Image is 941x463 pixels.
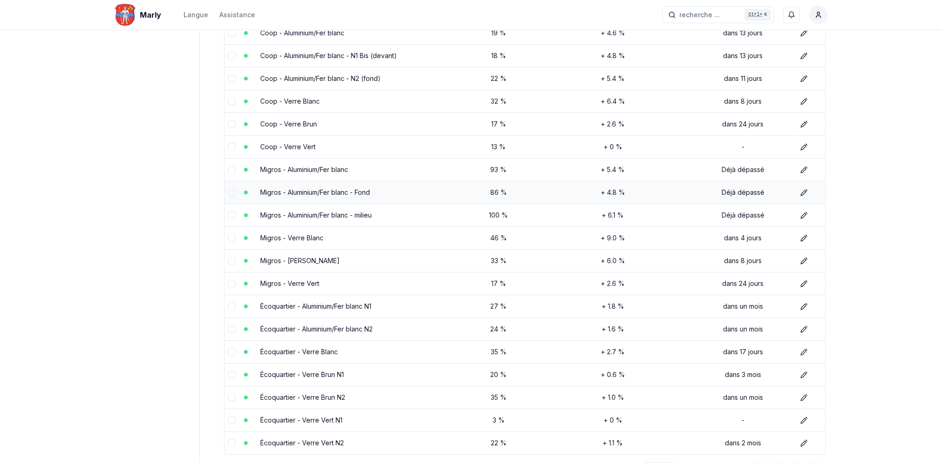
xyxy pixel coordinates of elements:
button: select-row [228,143,236,151]
div: + 1.8 % [536,302,689,311]
div: - [697,142,789,152]
a: Écoquartier - Verre Vert N1 [260,416,342,424]
div: 33 % [468,256,529,265]
button: select-row [228,166,236,173]
a: Coop - Verre Brun [260,120,317,128]
div: + 6.4 % [536,97,689,106]
div: 18 % [468,51,529,60]
div: 22 % [468,438,529,448]
div: Déjà dépassé [697,188,789,197]
a: Migros - [PERSON_NAME] [260,257,340,265]
div: 100 % [468,211,529,220]
button: select-row [228,212,236,219]
a: Migros - Aluminium/Fer blanc - milieu [260,211,372,219]
div: + 1.1 % [536,438,689,448]
a: Écoquartier - Verre Vert N2 [260,439,344,447]
button: select-row [228,120,236,128]
div: dans un mois [697,324,789,334]
button: select-row [228,280,236,287]
div: - [697,416,789,425]
div: dans 8 jours [697,97,789,106]
button: select-row [228,348,236,356]
div: 17 % [468,279,529,288]
div: 13 % [468,142,529,152]
div: 3 % [468,416,529,425]
button: select-row [228,439,236,447]
a: Écoquartier - Verre Brun N1 [260,370,344,378]
div: Langue [184,10,208,20]
a: Migros - Verre Vert [260,279,319,287]
div: + 4.8 % [536,188,689,197]
div: + 0.6 % [536,370,689,379]
a: Coop - Verre Blanc [260,97,320,105]
div: 20 % [468,370,529,379]
button: Langue [184,9,208,20]
div: 24 % [468,324,529,334]
button: recherche ...Ctrl+K [662,7,774,23]
span: recherche ... [679,10,720,20]
a: Coop - Aluminium/Fer blanc [260,29,344,37]
div: Déjà dépassé [697,165,789,174]
div: dans 11 jours [697,74,789,83]
div: 19 % [468,28,529,38]
div: + 6.0 % [536,256,689,265]
button: select-row [228,325,236,333]
a: Écoquartier - Verre Brun N2 [260,393,345,401]
div: + 1.6 % [536,324,689,334]
div: dans 13 jours [697,51,789,60]
div: dans 3 mois [697,370,789,379]
div: + 4.6 % [536,28,689,38]
div: 46 % [468,233,529,243]
button: select-row [228,98,236,105]
a: Migros - Verre Blanc [260,234,323,242]
div: dans 8 jours [697,256,789,265]
button: select-row [228,417,236,424]
div: + 6.1 % [536,211,689,220]
button: select-row [228,52,236,60]
div: + 2.6 % [536,119,689,129]
div: 35 % [468,347,529,357]
img: Marly Logo [114,4,136,26]
button: select-row [228,371,236,378]
a: Migros - Aluminium/Fer blanc - Fond [260,188,370,196]
div: Déjà dépassé [697,211,789,220]
button: select-row [228,303,236,310]
a: Écoquartier - Verre Blanc [260,348,338,356]
div: + 2.6 % [536,279,689,288]
div: dans 2 mois [697,438,789,448]
div: + 9.0 % [536,233,689,243]
div: dans un mois [697,393,789,402]
a: Coop - Verre Vert [260,143,316,151]
a: Marly [114,9,165,20]
div: 17 % [468,119,529,129]
div: 93 % [468,165,529,174]
div: + 0 % [536,416,689,425]
div: 22 % [468,74,529,83]
a: Écoquartier - Aluminium/Fer blanc N2 [260,325,373,333]
div: dans 4 jours [697,233,789,243]
div: 27 % [468,302,529,311]
span: Marly [140,9,161,20]
a: Coop - Aluminium/Fer blanc - N1 Bis (devant) [260,52,397,60]
a: Écoquartier - Aluminium/Fer blanc N1 [260,302,371,310]
div: 86 % [468,188,529,197]
div: dans un mois [697,302,789,311]
button: select-row [228,29,236,37]
div: dans 24 jours [697,279,789,288]
button: select-row [228,75,236,82]
div: + 1.0 % [536,393,689,402]
div: dans 13 jours [697,28,789,38]
div: 32 % [468,97,529,106]
div: + 5.4 % [536,165,689,174]
a: Coop - Aluminium/Fer blanc - N2 (fond) [260,74,381,82]
div: + 0 % [536,142,689,152]
button: select-row [228,394,236,401]
div: + 2.7 % [536,347,689,357]
div: 35 % [468,393,529,402]
button: select-row [228,257,236,265]
div: dans 17 jours [697,347,789,357]
a: Assistance [219,9,255,20]
div: + 5.4 % [536,74,689,83]
a: Migros - Aluminium/Fer blanc [260,165,348,173]
div: dans 24 jours [697,119,789,129]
